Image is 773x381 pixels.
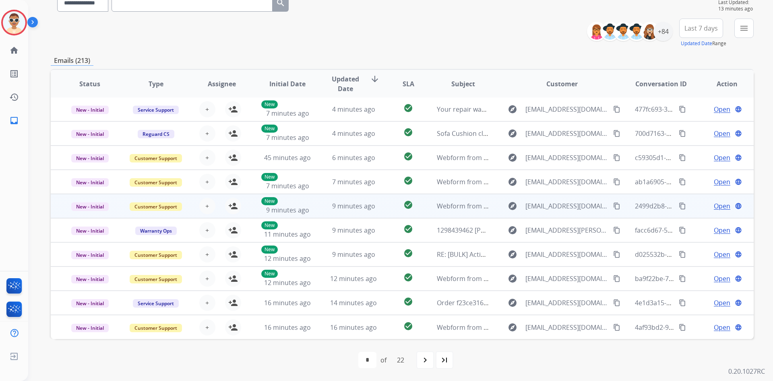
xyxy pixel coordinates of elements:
[635,323,755,332] span: 4af93bd2-924e-4944-83f0-87421384f408
[332,153,375,162] span: 6 minutes ago
[525,274,608,283] span: [EMAIL_ADDRESS][DOMAIN_NAME]
[205,129,209,138] span: +
[264,278,311,287] span: 12 minutes ago
[261,270,278,278] p: New
[735,154,742,161] mat-icon: language
[714,225,730,235] span: Open
[133,106,179,114] span: Service Support
[451,79,475,89] span: Subject
[735,324,742,331] mat-icon: language
[332,177,375,186] span: 7 minutes ago
[735,106,742,113] mat-icon: language
[403,103,413,113] mat-icon: check_circle
[130,324,182,332] span: Customer Support
[525,129,608,138] span: [EMAIL_ADDRESS][DOMAIN_NAME]
[228,177,238,187] mat-icon: person_add
[546,79,578,89] span: Customer
[635,79,687,89] span: Conversation ID
[437,129,494,138] span: Sofa Cushion claim
[264,298,311,307] span: 16 minutes ago
[679,275,686,282] mat-icon: content_copy
[681,40,712,47] button: Updated Date
[635,298,758,307] span: 4e1d3a15-a595-4d9a-9a59-7811d6ec856f
[714,323,730,332] span: Open
[525,153,608,162] span: [EMAIL_ADDRESS][DOMAIN_NAME]
[635,105,755,114] span: 477fc693-34d4-4ec3-9aee-9bf3c9ea6212
[264,230,311,239] span: 11 minutes ago
[508,225,517,235] mat-icon: explore
[370,74,380,84] mat-icon: arrow_downward
[735,202,742,210] mat-icon: language
[508,201,517,211] mat-icon: explore
[205,274,209,283] span: +
[508,104,517,114] mat-icon: explore
[71,324,109,332] span: New - Initial
[714,274,730,283] span: Open
[613,202,620,210] mat-icon: content_copy
[130,202,182,211] span: Customer Support
[684,27,718,30] span: Last 7 days
[653,22,673,41] div: +84
[199,319,215,335] button: +
[330,274,377,283] span: 12 minutes ago
[130,154,182,162] span: Customer Support
[332,202,375,210] span: 9 minutes ago
[228,250,238,259] mat-icon: person_add
[130,251,182,259] span: Customer Support
[199,174,215,190] button: +
[679,19,723,38] button: Last 7 days
[437,202,619,210] span: Webform from [EMAIL_ADDRESS][DOMAIN_NAME] on [DATE]
[403,248,413,258] mat-icon: check_circle
[205,153,209,162] span: +
[613,178,620,185] mat-icon: content_copy
[71,130,109,138] span: New - Initial
[714,129,730,138] span: Open
[735,130,742,137] mat-icon: language
[71,178,109,187] span: New - Initial
[266,206,309,214] span: 9 minutes ago
[3,11,25,34] img: avatar
[264,254,311,263] span: 12 minutes ago
[205,225,209,235] span: +
[261,246,278,254] p: New
[199,125,215,142] button: +
[9,116,19,125] mat-icon: inbox
[264,153,311,162] span: 45 minutes ago
[403,321,413,331] mat-icon: check_circle
[735,178,742,185] mat-icon: language
[9,69,19,79] mat-icon: list_alt
[613,324,620,331] mat-icon: content_copy
[635,177,757,186] span: ab1a6905-2f1e-4353-842b-6a7d76fd01aa
[508,153,517,162] mat-icon: explore
[437,226,525,235] span: 1298439462 [PERSON_NAME]
[735,299,742,306] mat-icon: language
[714,250,730,259] span: Open
[403,79,414,89] span: SLA
[261,221,278,229] p: New
[635,202,757,210] span: 2499d2b8-9fad-4358-b7b8-86c4838835f7
[261,173,278,181] p: New
[264,323,311,332] span: 16 minutes ago
[735,251,742,258] mat-icon: language
[71,275,109,283] span: New - Initial
[9,92,19,102] mat-icon: history
[71,106,109,114] span: New - Initial
[205,104,209,114] span: +
[261,125,278,133] p: New
[613,106,620,113] mat-icon: content_copy
[739,23,749,33] mat-icon: menu
[508,177,517,187] mat-icon: explore
[508,298,517,308] mat-icon: explore
[205,323,209,332] span: +
[403,297,413,306] mat-icon: check_circle
[437,177,619,186] span: Webform from [EMAIL_ADDRESS][DOMAIN_NAME] on [DATE]
[228,129,238,138] mat-icon: person_add
[228,274,238,283] mat-icon: person_add
[266,133,309,142] span: 7 minutes ago
[199,246,215,262] button: +
[51,56,93,66] p: Emails (213)
[266,181,309,190] span: 7 minutes ago
[728,366,765,376] p: 0.20.1027RC
[681,40,726,47] span: Range
[679,324,686,331] mat-icon: content_copy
